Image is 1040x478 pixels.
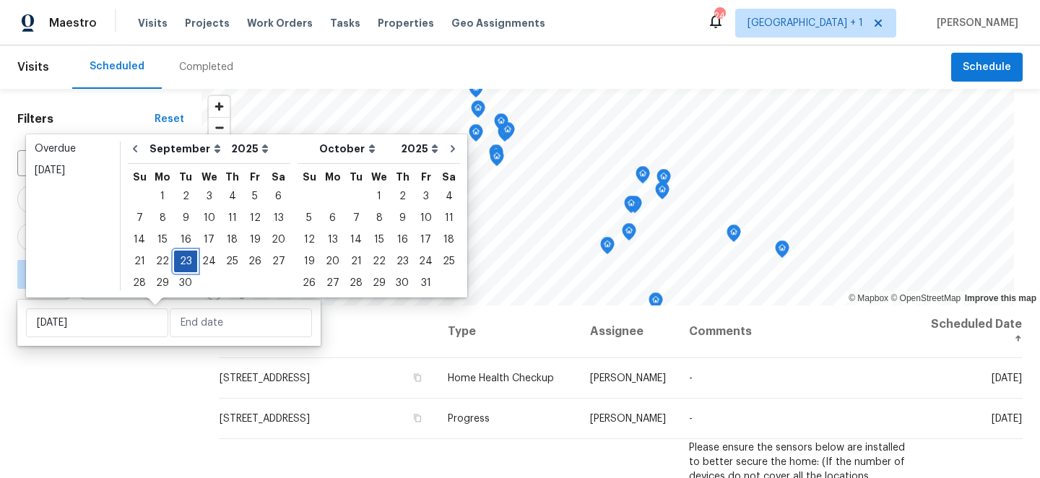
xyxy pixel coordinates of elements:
div: Mon Sep 22 2025 [151,251,174,272]
div: Sat Oct 11 2025 [438,207,460,229]
div: 12 [243,208,266,228]
div: 14 [128,230,151,250]
div: 24 [197,251,221,271]
div: Fri Oct 10 2025 [414,207,438,229]
div: Map marker [622,223,636,245]
div: Map marker [498,124,512,147]
abbr: Saturday [442,172,456,182]
div: 2 [174,186,197,207]
abbr: Monday [155,172,170,182]
div: Mon Sep 29 2025 [151,272,174,294]
button: Copy Address [412,412,425,425]
div: 13 [321,230,344,250]
span: Progress [448,414,490,424]
div: 24 [714,9,724,23]
div: Fri Sep 19 2025 [243,229,266,251]
div: 10 [414,208,438,228]
span: [PERSON_NAME] [931,16,1018,30]
div: 13 [266,208,290,228]
div: Map marker [494,113,508,136]
div: Wed Sep 10 2025 [197,207,221,229]
span: [PERSON_NAME] [590,373,666,383]
div: Tue Oct 21 2025 [344,251,368,272]
div: Fri Oct 03 2025 [414,186,438,207]
div: Mon Sep 08 2025 [151,207,174,229]
div: Tue Oct 14 2025 [344,229,368,251]
div: Map marker [775,240,789,263]
div: 10 [197,208,221,228]
div: 21 [344,251,368,271]
th: Scheduled Date ↑ [919,305,1023,358]
button: Copy Address [412,371,425,384]
div: 28 [344,273,368,293]
select: Year [227,138,272,160]
select: Year [397,138,442,160]
div: Fri Sep 05 2025 [243,186,266,207]
div: 1 [151,186,174,207]
div: 20 [266,230,290,250]
div: Sun Oct 05 2025 [298,207,321,229]
div: Map marker [636,166,650,188]
div: 22 [151,251,174,271]
div: Sun Oct 26 2025 [298,272,321,294]
div: 12 [298,230,321,250]
div: Sat Sep 13 2025 [266,207,290,229]
div: Wed Oct 22 2025 [368,251,391,272]
div: 3 [197,186,221,207]
span: Properties [378,16,434,30]
div: Wed Sep 24 2025 [197,251,221,272]
div: Sun Oct 19 2025 [298,251,321,272]
div: 17 [414,230,438,250]
div: 1 [368,186,391,207]
div: 9 [174,208,197,228]
div: 17 [197,230,221,250]
th: Assignee [578,305,677,358]
div: 29 [368,273,391,293]
span: [GEOGRAPHIC_DATA] + 1 [747,16,863,30]
div: 23 [174,251,197,271]
div: Sat Sep 06 2025 [266,186,290,207]
div: Mon Sep 15 2025 [151,229,174,251]
span: Schedule [963,58,1011,77]
button: Go to next month [442,134,464,163]
div: Sat Oct 18 2025 [438,229,460,251]
div: 8 [368,208,391,228]
div: 4 [221,186,243,207]
div: Fri Sep 12 2025 [243,207,266,229]
span: Visits [17,51,49,83]
div: Wed Oct 01 2025 [368,186,391,207]
span: Maestro [49,16,97,30]
div: Thu Sep 25 2025 [221,251,243,272]
div: Wed Sep 17 2025 [197,229,221,251]
div: Map marker [624,196,638,218]
div: Fri Oct 31 2025 [414,272,438,294]
button: Schedule [951,53,1023,82]
span: - [689,414,693,424]
div: 11 [438,208,460,228]
div: Wed Sep 03 2025 [197,186,221,207]
div: Thu Oct 16 2025 [391,229,414,251]
div: Mon Oct 13 2025 [321,229,344,251]
div: 23 [391,251,414,271]
abbr: Friday [421,172,431,182]
div: Tue Oct 07 2025 [344,207,368,229]
div: 22 [368,251,391,271]
th: Address [219,305,435,358]
div: Map marker [500,122,515,144]
div: Mon Oct 20 2025 [321,251,344,272]
button: Zoom out [209,117,230,138]
select: Month [316,138,397,160]
input: Search for an address... [17,154,144,176]
div: Tue Sep 30 2025 [174,272,197,294]
div: 7 [128,208,151,228]
span: Zoom out [209,118,230,138]
div: Map marker [649,292,663,315]
div: 4 [438,186,460,207]
div: 26 [298,273,321,293]
span: [DATE] [992,414,1022,424]
abbr: Saturday [272,172,285,182]
div: Tue Sep 09 2025 [174,207,197,229]
span: Projects [185,16,230,30]
div: 6 [266,186,290,207]
div: 7 [344,208,368,228]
